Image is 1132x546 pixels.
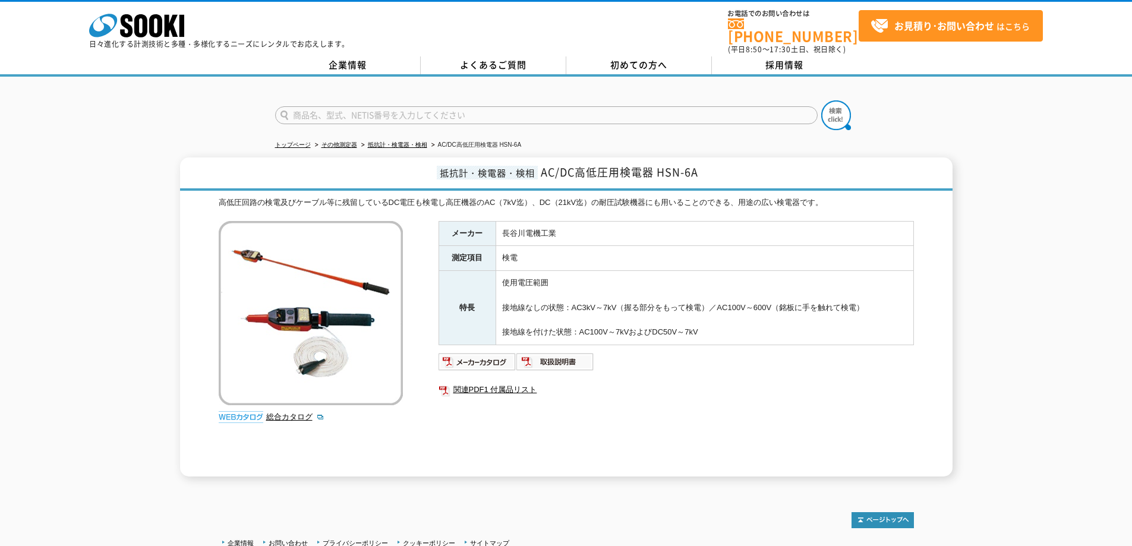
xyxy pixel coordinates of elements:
[728,10,859,17] span: お電話でのお問い合わせは
[516,360,594,369] a: 取扱説明書
[496,221,913,246] td: 長谷川電機工業
[429,139,522,152] li: AC/DC高低圧用検電器 HSN-6A
[859,10,1043,42] a: お見積り･お問い合わせはこちら
[275,56,421,74] a: 企業情報
[728,44,846,55] span: (平日 ～ 土日、祝日除く)
[275,106,818,124] input: 商品名、型式、NETIS番号を入力してください
[496,246,913,271] td: 検電
[219,411,263,423] img: webカタログ
[894,18,994,33] strong: お見積り･お問い合わせ
[821,100,851,130] img: btn_search.png
[439,360,516,369] a: メーカーカタログ
[321,141,357,148] a: その他測定器
[610,58,667,71] span: 初めての方へ
[89,40,349,48] p: 日々進化する計測技術と多種・多様化するニーズにレンタルでお応えします。
[746,44,762,55] span: 8:50
[439,246,496,271] th: 測定項目
[712,56,857,74] a: 採用情報
[439,271,496,345] th: 特長
[439,352,516,371] img: メーカーカタログ
[439,221,496,246] th: メーカー
[871,17,1030,35] span: はこちら
[275,141,311,148] a: トップページ
[852,512,914,528] img: トップページへ
[266,412,324,421] a: 総合カタログ
[516,352,594,371] img: 取扱説明書
[541,164,698,180] span: AC/DC高低圧用検電器 HSN-6A
[728,18,859,43] a: [PHONE_NUMBER]
[566,56,712,74] a: 初めての方へ
[219,221,403,405] img: AC/DC高低圧用検電器 HSN-6A
[368,141,427,148] a: 抵抗計・検電器・検相
[219,197,914,209] div: 高低圧回路の検電及びケーブル等に残留しているDC電圧も検電し高圧機器のAC（7kV迄）、DC（21kV迄）の耐圧試験機器にも用いることのできる、用途の広い検電器です。
[770,44,791,55] span: 17:30
[421,56,566,74] a: よくあるご質問
[437,166,538,179] span: 抵抗計・検電器・検相
[496,271,913,345] td: 使用電圧範囲 接地線なしの状態：AC3kV～7kV（握る部分をもって検電）／AC100V～600V（銘板に手を触れて検電） 接地線を付けた状態：AC100V～7kVおよびDC50V～7kV
[439,382,914,397] a: 関連PDF1 付属品リスト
